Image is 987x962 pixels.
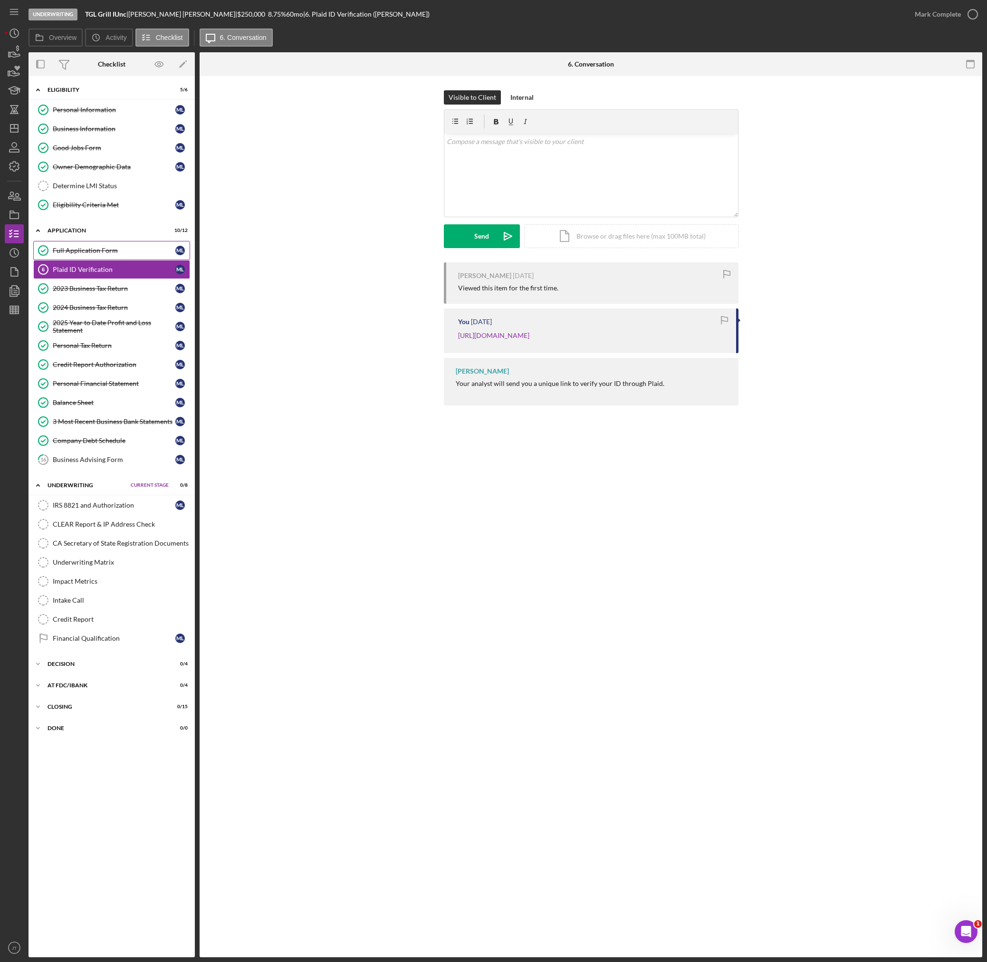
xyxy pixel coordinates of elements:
[12,945,17,951] text: JT
[175,200,185,210] div: M L
[458,331,529,339] a: [URL][DOMAIN_NAME]
[53,247,175,254] div: Full Application Form
[33,591,190,610] a: Intake Call
[175,303,185,312] div: M L
[268,10,286,18] div: 8.75 %
[33,317,190,336] a: 2025 Year to Date Profit and Loss StatementML
[33,157,190,176] a: Owner Demographic DataML
[48,482,126,488] div: Underwriting
[85,10,128,18] div: |
[33,610,190,629] a: Credit Report
[171,482,188,488] div: 0 / 8
[175,398,185,407] div: M L
[30,123,83,130] b: [PERSON_NAME]
[33,195,190,214] a: Eligibility Criteria MetML
[30,304,38,311] button: Gif picker
[8,142,156,293] div: Hi [PERSON_NAME] and [PERSON_NAME],Thank you for reaching out! I'm sorry you are experiencing som...
[33,534,190,553] a: CA Secretary of State Registration Documents
[53,437,175,444] div: Company Debt Schedule
[237,10,265,18] span: $250,000
[33,412,190,431] a: 3 Most Recent Business Bank StatementsML
[42,267,45,272] tspan: 6
[46,5,108,12] h1: [PERSON_NAME]
[135,29,189,47] button: Checklist
[510,90,534,105] div: Internal
[53,285,175,292] div: 2023 Business Tax Return
[33,374,190,393] a: Personal Financial StatementML
[33,336,190,355] a: Personal Tax ReturnML
[33,298,190,317] a: 2024 Business Tax ReturnML
[8,9,182,61] div: Jaron says…
[105,34,126,41] label: Activity
[53,182,190,190] div: Determine LMI Status
[286,10,303,18] div: 60 mo
[8,98,182,120] div: Allison says…
[40,456,47,462] tspan: 16
[8,60,156,90] div: One of our teammates will reply as soon as they can.
[41,100,162,109] div: joined the conversation
[8,284,182,300] textarea: Message…
[33,260,190,279] a: 6Plaid ID VerificationML
[506,90,538,105] button: Internal
[53,616,190,623] div: Credit Report
[175,322,185,331] div: M L
[53,380,175,387] div: Personal Financial Statement
[53,201,175,209] div: Eligibility Criteria Met
[444,90,501,105] button: Visible to Client
[34,9,182,53] div: and the entirety of the PCV lending team for the SEDI form issue.
[175,500,185,510] div: M L
[955,920,977,943] iframe: Intercom live chat
[175,360,185,369] div: M L
[458,272,511,279] div: [PERSON_NAME]
[15,278,148,288] div: [PERSON_NAME]
[53,106,175,114] div: Personal Information
[974,920,982,928] span: 1
[175,341,185,350] div: M L
[33,393,190,412] a: Balance SheetML
[27,5,42,20] img: Profile image for Allison
[171,228,188,233] div: 10 / 12
[915,5,961,24] div: Mark Complete
[42,29,175,47] div: and the entirety of the PCV lending team for the SEDI form issue.
[171,704,188,710] div: 0 / 15
[6,4,24,22] button: go back
[905,5,982,24] button: Mark Complete
[175,143,185,153] div: M L
[29,100,38,109] img: Profile image for Allison
[49,34,77,41] label: Overview
[48,725,164,731] div: Done
[53,418,175,425] div: 3 Most Recent Business Bank Statements
[18,122,27,131] div: Profile image for undefined
[53,163,175,171] div: Owner Demographic Data
[33,176,190,195] a: Determine LMI Status
[175,162,185,172] div: M L
[33,496,190,515] a: IRS 8821 and AuthorizationML
[53,635,175,642] div: Financial Qualification
[98,60,125,68] div: Checklist
[175,105,185,115] div: M L
[15,269,148,279] div: Best,
[175,455,185,464] div: M L
[33,431,190,450] a: Company Debt ScheduleML
[53,558,190,566] div: Underwriting Matrix
[53,539,190,547] div: CA Secretary of State Registration Documents
[15,66,148,85] div: One of our teammates will reply as soon as they can.
[568,60,614,68] div: 6. Conversation
[48,704,164,710] div: Closing
[458,284,558,292] div: Viewed this item for the first time.
[45,304,53,311] button: Upload attachment
[53,304,175,311] div: 2024 Business Tax Return
[171,87,188,93] div: 5 / 6
[33,515,190,534] a: CLEAR Report & IP Address Check
[53,520,190,528] div: CLEAR Report & IP Address Check
[33,100,190,119] a: Personal InformationML
[156,34,183,41] label: Checklist
[456,367,509,375] div: [PERSON_NAME]
[85,10,126,18] b: TGL Grill IUnc
[53,456,175,463] div: Business Advising Form
[33,138,190,157] a: Good Jobs FormML
[175,265,185,274] div: M L
[53,596,190,604] div: Intake Call
[33,279,190,298] a: 2023 Business Tax ReturnML
[171,683,188,688] div: 0 / 4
